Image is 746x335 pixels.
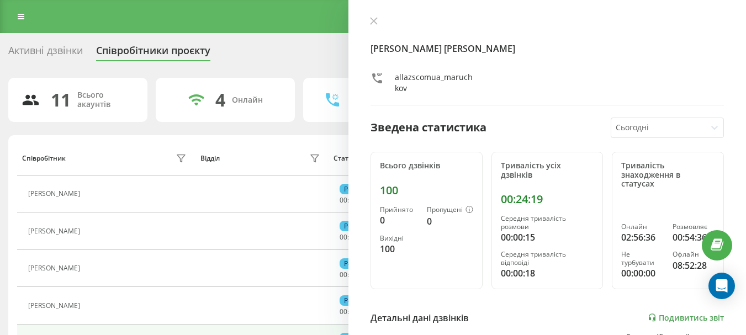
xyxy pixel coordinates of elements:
div: Не турбувати [621,251,663,267]
a: Подивитись звіт [648,313,724,322]
div: Open Intercom Messenger [708,273,735,299]
div: Офлайн [673,251,715,258]
div: Прийнято [380,206,418,214]
div: Всього акаунтів [77,91,134,109]
div: 02:56:36 [621,231,663,244]
div: 00:00:00 [621,267,663,280]
div: [PERSON_NAME] [28,227,83,235]
span: 00 [340,270,347,279]
div: Всього дзвінків [380,161,473,171]
div: Тривалість знаходження в статусах [621,161,715,189]
div: : : [340,271,366,279]
div: 11 [51,89,71,110]
div: Онлайн [232,95,263,105]
div: 00:24:19 [501,193,594,206]
div: [PERSON_NAME] [28,302,83,310]
div: Розмовляє [673,223,715,231]
div: Статус [334,155,355,162]
div: Розмовляє [340,184,383,194]
div: : : [340,308,366,316]
div: Детальні дані дзвінків [371,311,469,325]
div: : : [340,233,366,241]
div: Середня тривалість відповіді [501,251,594,267]
div: Розмовляє [340,258,383,269]
span: 00 [340,307,347,316]
div: Зведена статистика [371,119,486,136]
div: Пропущені [427,206,473,215]
span: 00 [340,195,347,205]
div: Співробітники проєкту [96,45,210,62]
div: : : [340,196,366,204]
div: Розмовляє [340,295,383,306]
span: 00 [340,232,347,242]
div: Розмовляє [340,221,383,231]
div: 0 [427,215,473,228]
div: Відділ [200,155,220,162]
div: 100 [380,242,418,256]
div: [PERSON_NAME] [28,190,83,198]
div: Середня тривалість розмови [501,215,594,231]
div: Співробітник [22,155,66,162]
div: Вихідні [380,235,418,242]
div: 00:00:15 [501,231,594,244]
div: 00:00:18 [501,267,594,280]
div: Онлайн [621,223,663,231]
div: 08:52:28 [673,259,715,272]
div: Активні дзвінки [8,45,83,62]
h4: [PERSON_NAME] [PERSON_NAME] [371,42,724,55]
div: 00:54:36 [673,231,715,244]
div: 4 [215,89,225,110]
div: [PERSON_NAME] [28,264,83,272]
div: allazscomua_maruchkov [395,72,474,94]
div: Тривалість усіх дзвінків [501,161,594,180]
div: 100 [380,184,473,197]
div: 0 [380,214,418,227]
